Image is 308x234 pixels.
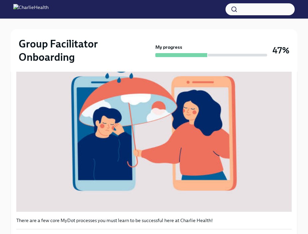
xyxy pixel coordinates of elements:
[155,44,182,50] strong: My progress
[13,4,49,15] img: CharlieHealth
[272,44,289,56] h3: 47%
[19,37,153,64] h2: Group Facilitator Onboarding
[16,217,292,224] p: There are a few core MyDot processes you must learn to be successful here at Charlie Health!
[16,29,292,212] button: Zoom image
